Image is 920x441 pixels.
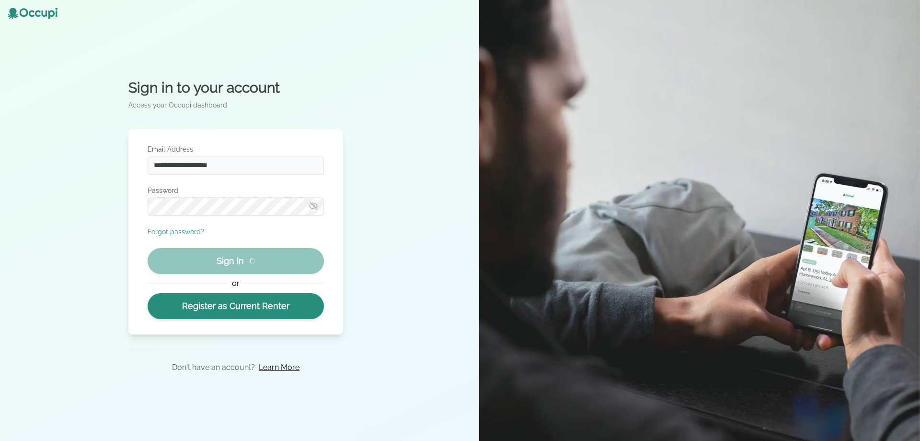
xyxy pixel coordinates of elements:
[148,144,324,154] label: Email Address
[148,186,324,195] label: Password
[148,227,204,237] button: Forgot password?
[128,100,343,110] p: Access your Occupi dashboard
[148,293,324,319] a: Register as Current Renter
[128,79,343,96] h2: Sign in to your account
[259,362,299,373] a: Learn More
[227,278,244,289] span: or
[172,362,255,373] p: Don't have an account?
